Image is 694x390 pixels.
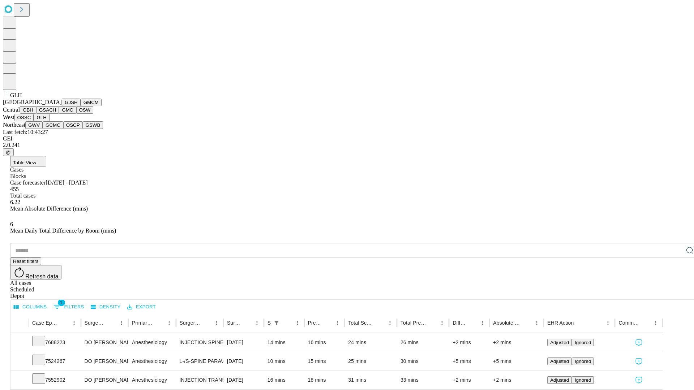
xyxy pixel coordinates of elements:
div: 14 mins [267,333,301,352]
button: Menu [164,318,174,328]
button: Menu [437,318,447,328]
button: GLH [34,114,49,121]
button: Menu [385,318,395,328]
div: 16 mins [267,371,301,389]
div: [DATE] [227,371,260,389]
div: 10 mins [267,352,301,370]
div: Total Scheduled Duration [348,320,374,326]
div: Primary Service [132,320,153,326]
div: Comments [618,320,639,326]
button: Expand [14,374,25,387]
button: Menu [477,318,488,328]
div: +2 mins [493,371,540,389]
div: INJECTION TRANSFORAMINAL EPIDURAL [MEDICAL_DATA] OR SACRAL [180,371,220,389]
div: +2 mins [493,333,540,352]
div: +2 mins [453,333,486,352]
span: Case forecaster [10,179,46,186]
button: Expand [14,355,25,368]
span: 6.22 [10,199,20,205]
button: Show filters [52,301,86,313]
button: Sort [106,318,116,328]
button: Density [89,302,123,313]
span: Ignored [575,359,591,364]
button: Adjusted [547,339,572,346]
button: Sort [574,318,584,328]
button: GSACH [36,106,59,114]
button: Table View [10,156,46,166]
button: Menu [292,318,303,328]
span: [GEOGRAPHIC_DATA] [3,99,62,105]
button: GJSH [62,99,81,106]
button: GMC [59,106,76,114]
button: Select columns [12,302,49,313]
button: Ignored [572,357,594,365]
button: Menu [651,318,661,328]
span: Northeast [3,122,25,128]
button: Expand [14,337,25,349]
div: DO [PERSON_NAME] [PERSON_NAME] [85,352,125,370]
button: Reset filters [10,257,41,265]
div: 2.0.241 [3,142,691,148]
div: [DATE] [227,333,260,352]
div: +5 mins [493,352,540,370]
button: Menu [69,318,79,328]
button: Refresh data [10,265,61,279]
span: West [3,114,14,120]
div: Surgery Date [227,320,241,326]
div: DO [PERSON_NAME] [PERSON_NAME] [85,333,125,352]
button: GCMC [43,121,63,129]
div: Anesthesiology [132,352,172,370]
div: Total Predicted Duration [400,320,427,326]
button: Sort [641,318,651,328]
button: Menu [532,318,542,328]
div: Surgery Name [180,320,201,326]
button: GSWB [83,121,103,129]
span: [DATE] - [DATE] [46,179,87,186]
button: Ignored [572,339,594,346]
button: Menu [333,318,343,328]
button: Menu [211,318,222,328]
div: 1 active filter [271,318,282,328]
button: Export [125,302,158,313]
button: Sort [154,318,164,328]
span: GLH [10,92,22,98]
button: OSSC [14,114,34,121]
div: Absolute Difference [493,320,521,326]
button: OSCP [63,121,83,129]
div: 7552902 [32,371,77,389]
div: Anesthesiology [132,333,172,352]
button: Menu [116,318,127,328]
span: 455 [10,186,19,192]
div: 18 mins [308,371,341,389]
div: Case Epic Id [32,320,58,326]
button: Ignored [572,376,594,384]
span: Mean Absolute Difference (mins) [10,205,88,212]
span: Mean Daily Total Difference by Room (mins) [10,227,116,234]
div: Surgeon Name [85,320,106,326]
div: 26 mins [400,333,446,352]
button: Sort [242,318,252,328]
div: Anesthesiology [132,371,172,389]
div: 33 mins [400,371,446,389]
div: 31 mins [348,371,393,389]
button: Sort [322,318,333,328]
button: Adjusted [547,357,572,365]
span: Ignored [575,377,591,383]
div: 15 mins [308,352,341,370]
span: Adjusted [550,340,569,345]
button: Show filters [271,318,282,328]
span: @ [6,149,11,155]
button: Sort [427,318,437,328]
span: Ignored [575,340,591,345]
span: 1 [58,299,65,306]
div: 7524267 [32,352,77,370]
div: Difference [453,320,467,326]
span: Refresh data [25,273,59,279]
div: DO [PERSON_NAME] [PERSON_NAME] [85,371,125,389]
span: Central [3,107,20,113]
div: INJECTION SPINE [MEDICAL_DATA] CERVICAL OR THORACIC [180,333,220,352]
button: Sort [59,318,69,328]
button: Sort [282,318,292,328]
span: Total cases [10,192,35,199]
button: Menu [252,318,262,328]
